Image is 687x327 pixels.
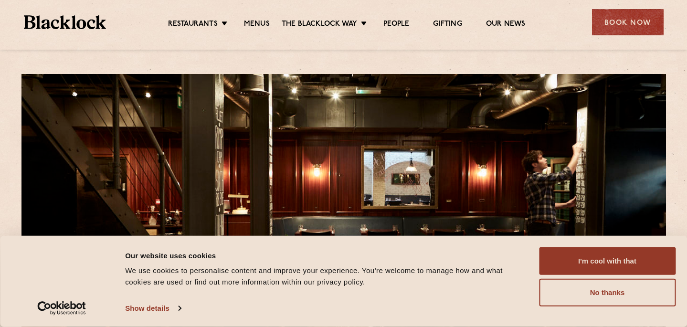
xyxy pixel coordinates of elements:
a: The Blacklock Way [282,20,357,30]
img: BL_Textured_Logo-footer-cropped.svg [24,15,106,29]
button: I'm cool with that [539,247,676,275]
a: People [383,20,409,30]
a: Show details [125,301,180,316]
a: Our News [486,20,526,30]
div: Book Now [592,9,664,35]
button: No thanks [539,279,676,306]
a: Gifting [433,20,462,30]
a: Usercentrics Cookiebot - opens in a new window [20,301,104,316]
a: Menus [244,20,270,30]
a: Restaurants [168,20,218,30]
div: We use cookies to personalise content and improve your experience. You're welcome to manage how a... [125,265,528,288]
div: Our website uses cookies [125,250,528,261]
